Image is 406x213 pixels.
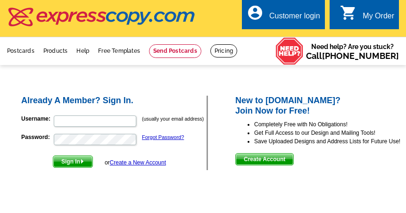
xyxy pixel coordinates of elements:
[322,51,399,61] a: [PHONE_NUMBER]
[340,4,357,21] i: shopping_cart
[275,37,304,65] img: help
[306,51,399,61] span: Call
[43,48,68,54] a: Products
[235,153,294,165] button: Create Account
[236,154,293,165] span: Create Account
[53,156,93,168] button: Sign In
[80,159,84,164] img: button-next-arrow-white.png
[21,115,53,123] label: Username:
[247,10,320,22] a: account_circle Customer login
[76,48,89,54] a: Help
[105,158,166,167] div: or
[363,12,394,25] div: My Order
[7,48,34,54] a: Postcards
[142,134,184,140] a: Forgot Password?
[21,96,207,106] h2: Already A Member? Sign In.
[340,10,394,22] a: shopping_cart My Order
[21,133,53,141] label: Password:
[247,4,264,21] i: account_circle
[306,42,399,61] span: Need help? Are you stuck?
[98,48,140,54] a: Free Templates
[110,159,166,166] a: Create a New Account
[269,12,320,25] div: Customer login
[53,156,92,167] span: Sign In
[142,116,204,122] small: (usually your email address)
